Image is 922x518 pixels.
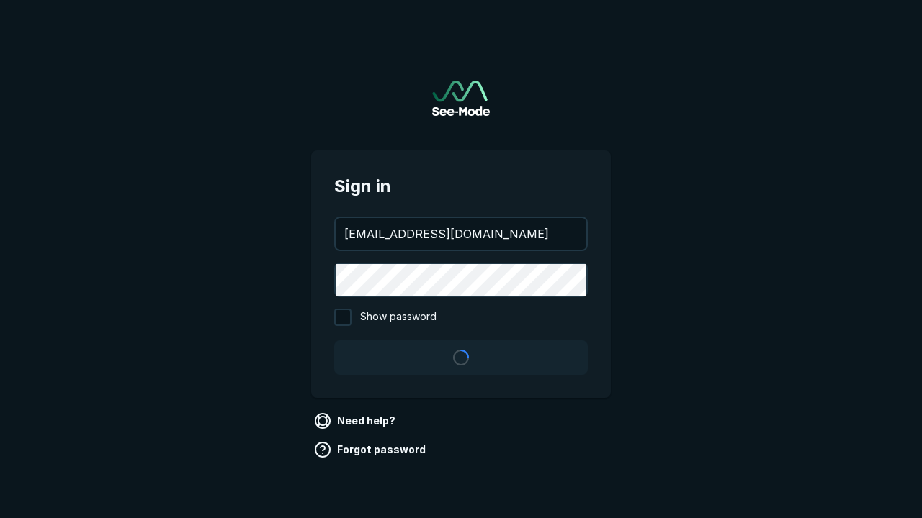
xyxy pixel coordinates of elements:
a: Need help? [311,409,401,432]
input: your@email.com [336,218,586,250]
span: Sign in [334,173,588,199]
a: Forgot password [311,438,431,461]
span: Show password [360,309,437,326]
img: See-Mode Logo [432,81,490,116]
a: Go to sign in [432,81,490,116]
